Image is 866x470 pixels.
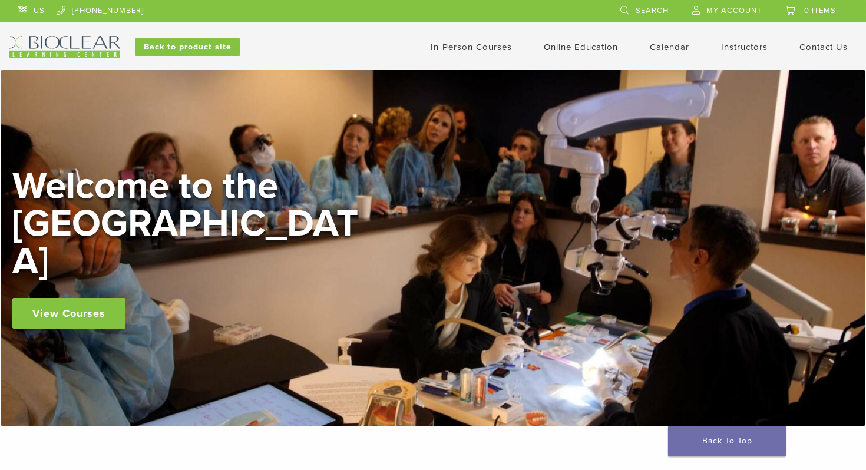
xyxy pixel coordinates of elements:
a: Calendar [650,42,689,52]
a: Back To Top [668,426,786,456]
a: Instructors [721,42,768,52]
a: Contact Us [799,42,848,52]
img: Bioclear [9,36,120,58]
h2: Welcome to the [GEOGRAPHIC_DATA] [12,167,366,280]
span: My Account [706,6,762,15]
a: Back to product site [135,38,240,56]
a: View Courses [12,298,125,329]
span: Search [636,6,669,15]
a: Online Education [544,42,618,52]
span: 0 items [804,6,836,15]
a: In-Person Courses [431,42,512,52]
